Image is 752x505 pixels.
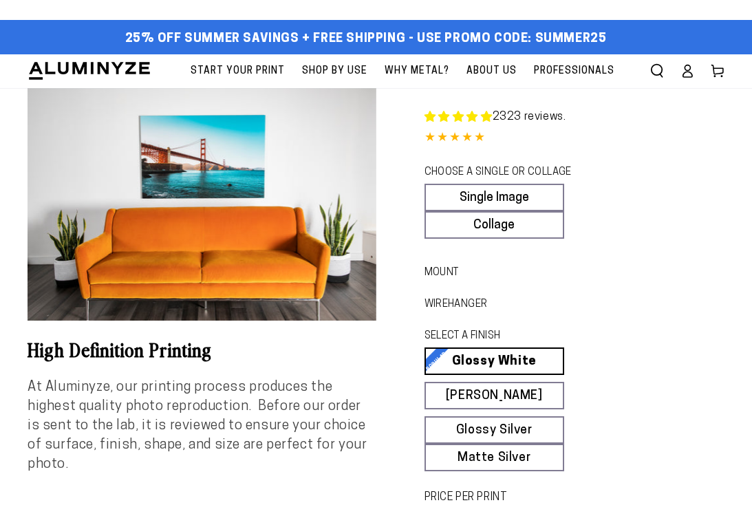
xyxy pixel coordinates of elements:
legend: SELECT A FINISH [425,329,599,344]
span: Professionals [534,63,614,80]
div: 4.85 out of 5.0 stars [425,129,725,149]
a: Professionals [527,54,621,88]
a: Glossy Silver [425,416,564,444]
a: About Us [460,54,524,88]
img: Aluminyze [28,61,151,81]
a: Glossy White [425,347,564,375]
legend: WireHanger [425,297,463,312]
a: Matte Silver [425,444,564,471]
summary: Search our site [642,56,672,86]
legend: CHOOSE A SINGLE OR COLLAGE [425,165,599,180]
a: Why Metal? [378,54,456,88]
span: Start Your Print [191,63,285,80]
span: 25% off Summer Savings + Free Shipping - Use Promo Code: SUMMER25 [125,32,607,47]
a: [PERSON_NAME] [425,382,564,409]
span: About Us [466,63,517,80]
span: At Aluminyze, our printing process produces the highest quality photo reproduction. Before our or... [28,380,367,471]
a: Single Image [425,184,564,211]
b: High Definition Printing [28,336,212,362]
span: Why Metal? [385,63,449,80]
a: Start Your Print [184,54,292,88]
legend: Mount [425,266,446,281]
a: Shop By Use [295,54,374,88]
media-gallery: Gallery Viewer [28,88,376,321]
span: Shop By Use [302,63,367,80]
a: Collage [425,211,564,239]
